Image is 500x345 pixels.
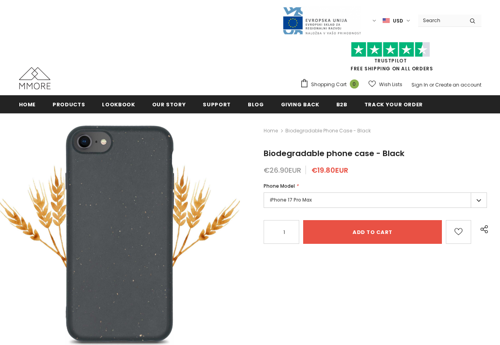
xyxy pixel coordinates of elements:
[281,95,319,113] a: Giving back
[152,101,186,108] span: Our Story
[285,126,371,136] span: Biodegradable phone case - Black
[264,192,487,208] label: iPhone 17 Pro Max
[435,81,481,88] a: Create an account
[364,101,423,108] span: Track your order
[311,81,347,89] span: Shopping Cart
[203,95,231,113] a: support
[368,77,402,91] a: Wish Lists
[350,79,359,89] span: 0
[152,95,186,113] a: Our Story
[19,95,36,113] a: Home
[282,6,361,35] img: Javni Razpis
[379,81,402,89] span: Wish Lists
[102,95,135,113] a: Lookbook
[248,95,264,113] a: Blog
[281,101,319,108] span: Giving back
[203,101,231,108] span: support
[300,79,363,90] a: Shopping Cart 0
[429,81,434,88] span: or
[282,17,361,24] a: Javni Razpis
[336,95,347,113] a: B2B
[264,148,404,159] span: Biodegradable phone case - Black
[303,220,442,244] input: Add to cart
[19,101,36,108] span: Home
[264,165,301,175] span: €26.90EUR
[383,17,390,24] img: USD
[248,101,264,108] span: Blog
[351,42,430,57] img: Trust Pilot Stars
[300,45,481,72] span: FREE SHIPPING ON ALL ORDERS
[311,165,348,175] span: €19.80EUR
[264,126,278,136] a: Home
[411,81,428,88] a: Sign In
[393,17,403,25] span: USD
[374,57,407,64] a: Trustpilot
[364,95,423,113] a: Track your order
[53,95,85,113] a: Products
[19,67,51,89] img: MMORE Cases
[102,101,135,108] span: Lookbook
[53,101,85,108] span: Products
[336,101,347,108] span: B2B
[264,183,295,189] span: Phone Model
[418,15,464,26] input: Search Site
